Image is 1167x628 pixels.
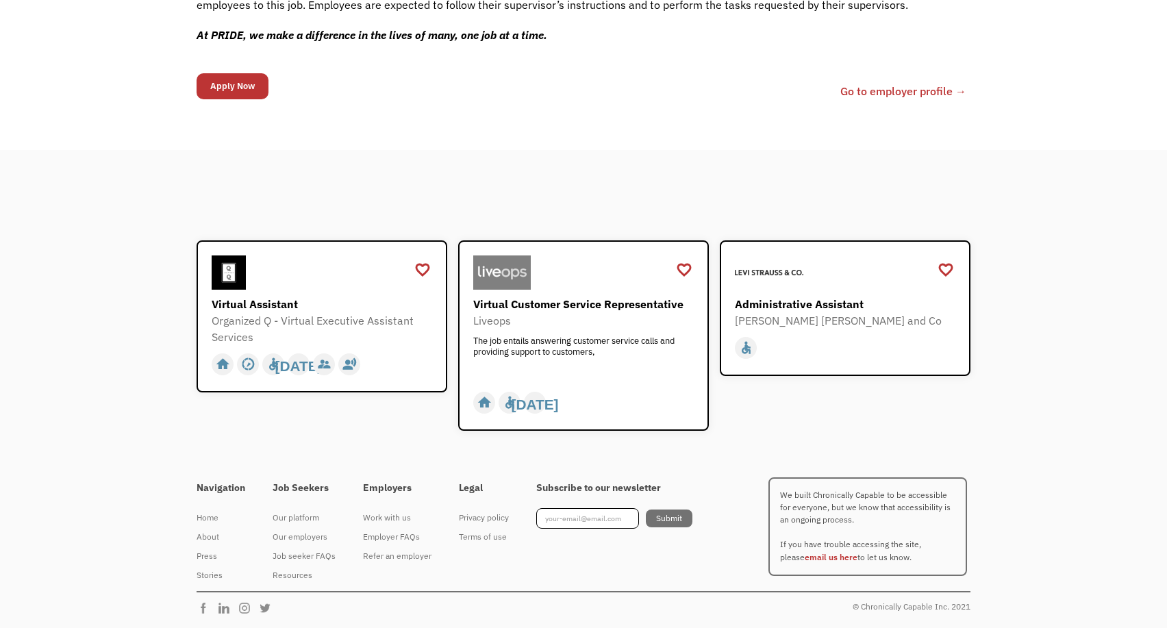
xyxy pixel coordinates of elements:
[273,510,336,526] div: Our platform
[363,547,431,566] a: Refer an employer
[266,354,281,375] div: accessible
[512,392,559,413] div: [DATE]
[414,260,431,280] a: favorite_border
[273,566,336,585] a: Resources
[536,508,639,529] input: your-email@email.com
[503,392,517,413] div: accessible
[459,529,509,545] div: Terms of use
[363,548,431,564] div: Refer an employer
[840,83,966,99] a: Go to employer profile →
[676,260,692,280] a: favorite_border
[217,601,238,615] img: Chronically Capable Linkedin Page
[197,567,245,583] div: Stories
[197,508,245,527] a: Home
[197,548,245,564] div: Press
[473,336,697,377] div: The job entails answering customer service calls and providing support to customers,
[317,354,331,375] div: supervisor_account
[273,567,336,583] div: Resources
[197,529,245,545] div: About
[363,508,431,527] a: Work with us
[197,566,245,585] a: Stories
[473,296,697,312] div: Virtual Customer Service Representative
[197,73,268,99] input: Apply Now
[275,354,323,375] div: [DATE]
[853,599,970,615] div: © Chronically Capable Inc. 2021
[735,296,959,312] div: Administrative Assistant
[735,255,803,290] img: Levi Strauss and Co
[720,240,970,376] a: Levi Strauss and CoAdministrative Assistant[PERSON_NAME] [PERSON_NAME] and Coaccessible
[212,312,436,345] div: Organized Q - Virtual Executive Assistant Services
[273,529,336,545] div: Our employers
[197,240,447,392] a: Organized Q - Virtual Executive Assistant ServicesVirtual AssistantOrganized Q - Virtual Executiv...
[473,255,531,290] img: Liveops
[363,527,431,547] a: Employer FAQs
[197,547,245,566] a: Press
[459,482,509,494] h4: Legal
[273,548,336,564] div: Job seeker FAQs
[459,508,509,527] a: Privacy policy
[363,510,431,526] div: Work with us
[363,529,431,545] div: Employer FAQs
[197,28,547,42] strong: At PRIDE, we make a difference in the lives of many, one job at a time.
[459,527,509,547] a: Terms of use
[805,552,857,562] a: email us here
[273,508,336,527] a: Our platform
[363,482,431,494] h4: Employers
[459,510,509,526] div: Privacy policy
[735,312,959,329] div: [PERSON_NAME] [PERSON_NAME] and Co
[342,354,357,375] div: record_voice_over
[216,354,230,375] div: home
[646,510,692,527] input: Submit
[212,255,246,290] img: Organized Q - Virtual Executive Assistant Services
[273,527,336,547] a: Our employers
[739,338,753,358] div: accessible
[212,296,436,312] div: Virtual Assistant
[473,312,697,329] div: Liveops
[458,240,709,431] a: LiveopsVirtual Customer Service RepresentativeLiveopsThe job entails answering customer service c...
[938,260,954,280] a: favorite_border
[258,601,279,615] img: Chronically Capable Twitter Page
[273,482,336,494] h4: Job Seekers
[197,510,245,526] div: Home
[197,527,245,547] a: About
[536,508,692,529] form: Footer Newsletter
[197,601,217,615] img: Chronically Capable Facebook Page
[238,601,258,615] img: Chronically Capable Instagram Page
[768,477,967,576] p: We built Chronically Capable to be accessible for everyone, but we know that accessibility is an ...
[477,392,492,413] div: home
[536,482,692,494] h4: Subscribe to our newsletter
[241,354,255,375] div: slow_motion_video
[197,70,268,103] form: Email Form
[273,547,336,566] a: Job seeker FAQs
[197,482,245,494] h4: Navigation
